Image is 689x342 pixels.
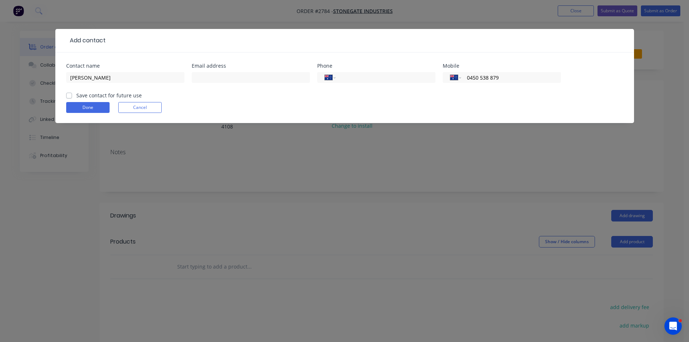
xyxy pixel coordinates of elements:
div: Email address [192,63,310,68]
div: Phone [317,63,435,68]
div: Add contact [66,36,106,45]
iframe: Intercom live chat [664,317,682,335]
button: Done [66,102,110,113]
div: Contact name [66,63,184,68]
button: Cancel [118,102,162,113]
div: Mobile [443,63,561,68]
label: Save contact for future use [76,92,142,99]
